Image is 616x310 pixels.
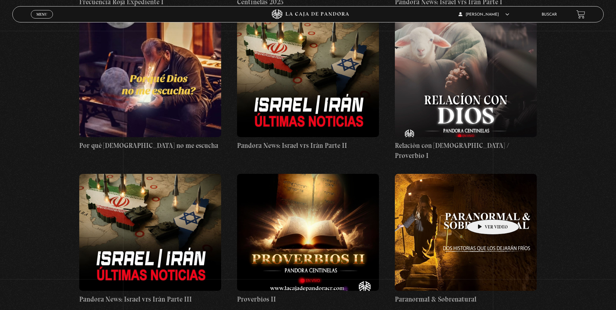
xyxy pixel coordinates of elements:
a: Buscar [542,13,557,17]
span: Cerrar [34,18,50,22]
h4: Pandora News: Israel vrs Irán Parte II [237,140,379,151]
a: Pandora News: Israel vrs Irán Parte II [237,20,379,151]
span: Menu [36,12,47,16]
a: Proverbios II [237,174,379,304]
h4: Pandora News: Israel vrs Irán Parte III [79,294,221,304]
a: View your shopping cart [576,10,585,19]
h4: Proverbios II [237,294,379,304]
span: [PERSON_NAME] [459,13,509,17]
h4: Relación con [DEMOGRAPHIC_DATA] / Proverbio I [395,140,537,161]
a: Paranormal & Sobrenatural [395,174,537,304]
h4: Paranormal & Sobrenatural [395,294,537,304]
a: Por qué [DEMOGRAPHIC_DATA] no me escucha [79,20,221,151]
a: Relación con [DEMOGRAPHIC_DATA] / Proverbio I [395,20,537,161]
a: Pandora News: Israel vrs Irán Parte III [79,174,221,304]
h4: Por qué [DEMOGRAPHIC_DATA] no me escucha [79,140,221,151]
